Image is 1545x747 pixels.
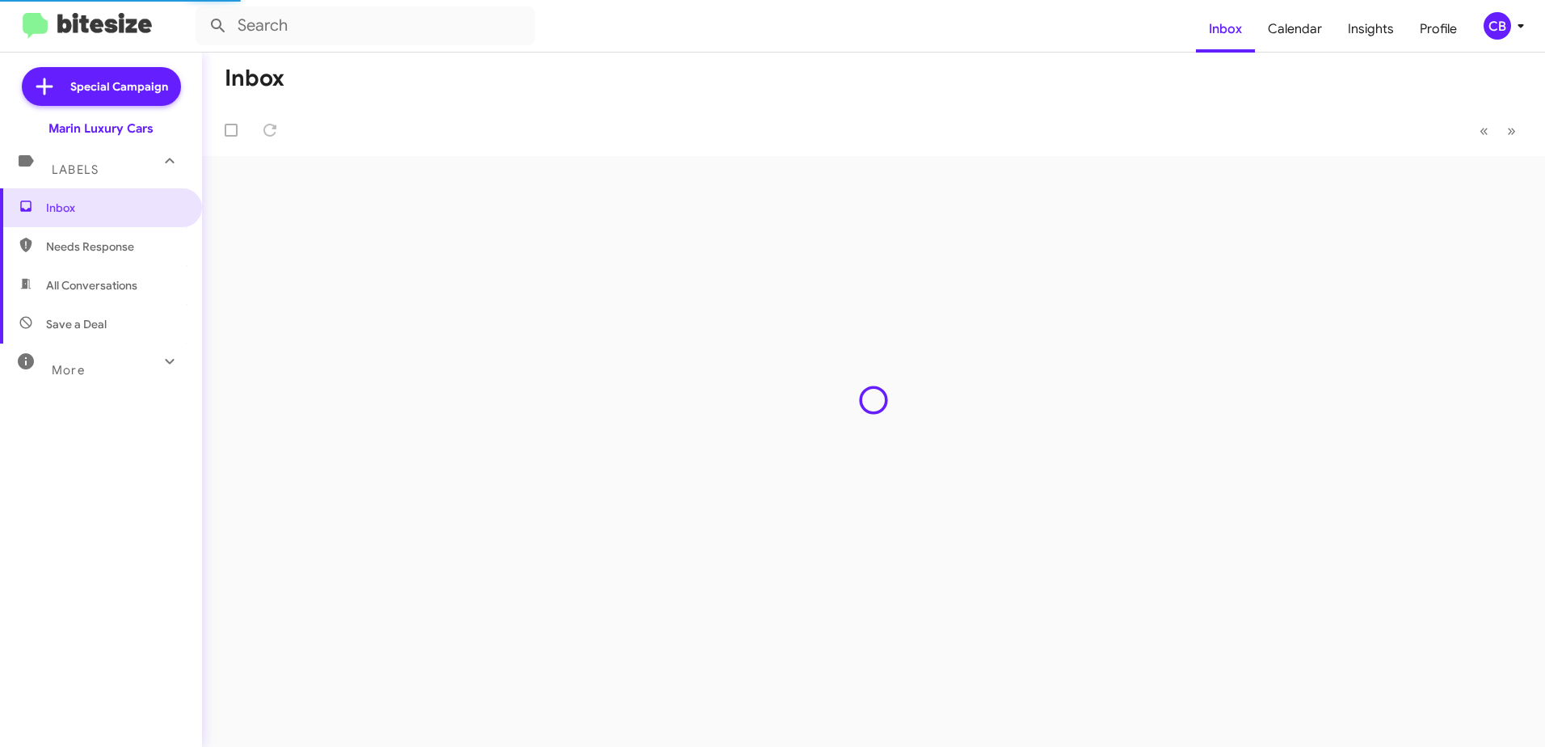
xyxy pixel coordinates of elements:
a: Inbox [1196,6,1255,53]
a: Insights [1335,6,1407,53]
span: All Conversations [46,277,137,293]
span: Needs Response [46,238,183,255]
div: CB [1484,12,1511,40]
span: « [1480,120,1488,141]
div: Marin Luxury Cars [48,120,154,137]
span: Special Campaign [70,78,168,95]
a: Profile [1407,6,1470,53]
button: CB [1470,12,1527,40]
button: Next [1497,114,1526,147]
nav: Page navigation example [1471,114,1526,147]
span: More [52,363,85,378]
h1: Inbox [225,65,284,91]
button: Previous [1470,114,1498,147]
a: Special Campaign [22,67,181,106]
input: Search [196,6,535,45]
span: Save a Deal [46,316,107,332]
span: Labels [52,162,99,177]
span: Inbox [46,200,183,216]
span: » [1507,120,1516,141]
a: Calendar [1255,6,1335,53]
